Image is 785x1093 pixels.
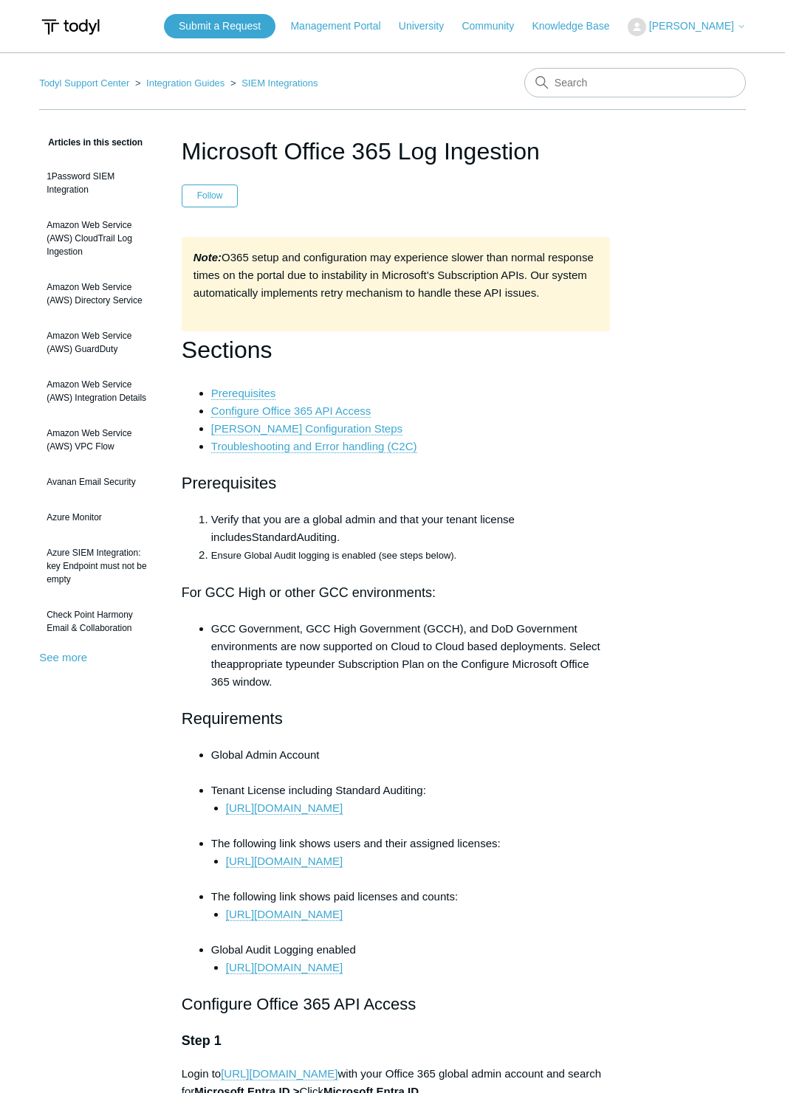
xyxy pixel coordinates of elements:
[193,251,222,263] strong: Note:
[132,77,227,89] li: Integration Guides
[182,134,610,169] h1: Microsoft Office 365 Log Ingestion
[39,273,160,314] a: Amazon Web Service (AWS) Directory Service
[182,585,436,600] span: For GCC High or other GCC environments:
[399,18,459,34] a: University
[39,211,160,266] a: Amazon Web Service (AWS) CloudTrail Log Ingestion
[182,470,610,496] h2: Prerequisites
[39,13,102,41] img: Todyl Support Center Help Center home page
[532,18,624,34] a: Knowledge Base
[211,622,600,670] span: GCC Government, GCC High Government (GCCH), and DoD Government environments are now supported on ...
[524,68,746,97] input: Search
[290,18,395,34] a: Management Portal
[221,1067,337,1080] a: [URL][DOMAIN_NAME]
[252,531,297,543] span: Standard
[182,331,610,369] h1: Sections
[462,18,529,34] a: Community
[649,20,734,32] span: [PERSON_NAME]
[182,1030,610,1052] h3: Step 1
[227,77,318,89] li: SIEM Integrations
[39,468,160,496] a: Avanan Email Security
[39,419,160,461] a: Amazon Web Service (AWS) VPC Flow
[226,801,343,815] a: [URL][DOMAIN_NAME]
[227,658,306,670] span: appropriate type
[211,941,610,976] li: Global Audit Logging enabled
[211,746,610,782] li: Global Admin Account
[211,422,402,435] a: [PERSON_NAME] Configuration Steps
[182,706,610,731] h2: Requirements
[226,961,343,974] a: [URL][DOMAIN_NAME]
[211,835,610,888] li: The following link shows users and their assigned licenses:
[241,77,318,89] a: SIEM Integrations
[211,550,456,561] span: Ensure Global Audit logging is enabled (see steps below).
[182,237,610,331] div: O365 setup and configuration may experience slower than normal response times on the portal due t...
[39,601,160,642] a: Check Point Harmony Email & Collaboration
[164,14,275,38] a: Submit a Request
[39,162,160,204] a: 1Password SIEM Integration
[337,531,340,543] span: .
[211,387,276,400] a: Prerequisites
[226,908,343,921] a: [URL][DOMAIN_NAME]
[39,77,132,89] li: Todyl Support Center
[628,18,746,36] button: [PERSON_NAME]
[211,440,417,453] a: Troubleshooting and Error handling (C2C)
[182,185,239,207] button: Follow Article
[226,855,343,868] a: [URL][DOMAIN_NAME]
[211,782,610,835] li: Tenant License including Standard Auditing:
[39,651,87,663] a: See more
[211,513,515,543] span: Verify that you are a global admin and that your tenant license includes
[39,77,129,89] a: Todyl Support Center
[182,991,610,1017] h2: Configure Office 365 API Access
[211,658,589,688] span: under Subscription Plan on the Configure Microsoft Office 365 window.
[211,404,371,418] a: Configure Office 365 API Access
[211,888,610,941] li: The following link shows paid licenses and counts:
[297,531,337,543] span: Auditing
[39,370,160,412] a: Amazon Web Service (AWS) Integration Details
[39,322,160,363] a: Amazon Web Service (AWS) GuardDuty
[39,503,160,531] a: Azure Monitor
[39,539,160,593] a: Azure SIEM Integration: key Endpoint must not be empty
[39,137,143,148] span: Articles in this section
[146,77,224,89] a: Integration Guides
